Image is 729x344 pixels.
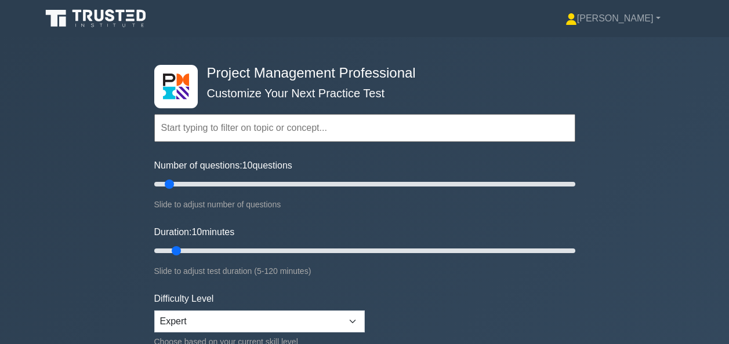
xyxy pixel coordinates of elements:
input: Start typing to filter on topic or concept... [154,114,575,142]
label: Duration: minutes [154,225,235,239]
label: Difficulty Level [154,292,214,306]
div: Slide to adjust test duration (5-120 minutes) [154,264,575,278]
span: 10 [242,160,253,170]
h4: Project Management Professional [202,65,518,82]
a: [PERSON_NAME] [538,7,688,30]
label: Number of questions: questions [154,159,292,173]
div: Slide to adjust number of questions [154,197,575,211]
span: 10 [191,227,202,237]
